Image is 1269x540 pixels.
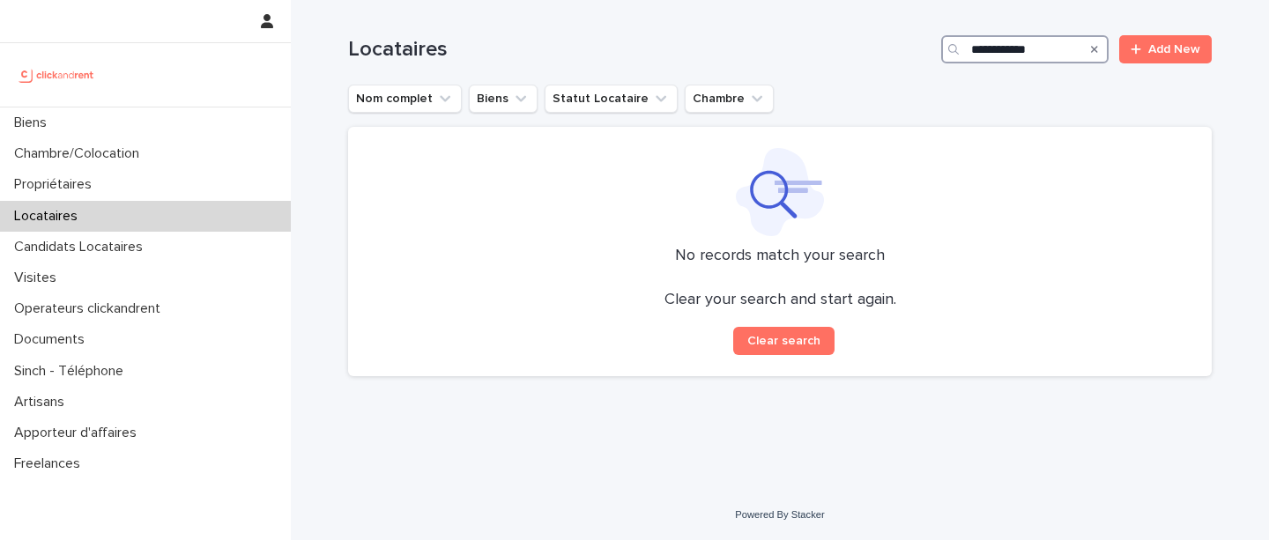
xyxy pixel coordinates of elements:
[7,239,157,255] p: Candidats Locataires
[7,394,78,411] p: Artisans
[14,57,100,92] img: UCB0brd3T0yccxBKYDjQ
[733,327,835,355] button: Clear search
[7,331,99,348] p: Documents
[1148,43,1200,55] span: Add New
[7,425,151,441] p: Apporteur d'affaires
[7,300,174,317] p: Operateurs clickandrent
[7,363,137,380] p: Sinch - Téléphone
[735,509,824,520] a: Powered By Stacker
[7,176,106,193] p: Propriétaires
[7,455,94,472] p: Freelances
[747,335,820,347] span: Clear search
[941,35,1109,63] input: Search
[348,85,462,113] button: Nom complet
[664,291,896,310] p: Clear your search and start again.
[7,208,92,225] p: Locataires
[7,115,61,131] p: Biens
[348,37,934,63] h1: Locataires
[545,85,678,113] button: Statut Locataire
[7,145,153,162] p: Chambre/Colocation
[685,85,774,113] button: Chambre
[1119,35,1212,63] a: Add New
[369,247,1191,266] p: No records match your search
[7,270,70,286] p: Visites
[469,85,538,113] button: Biens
